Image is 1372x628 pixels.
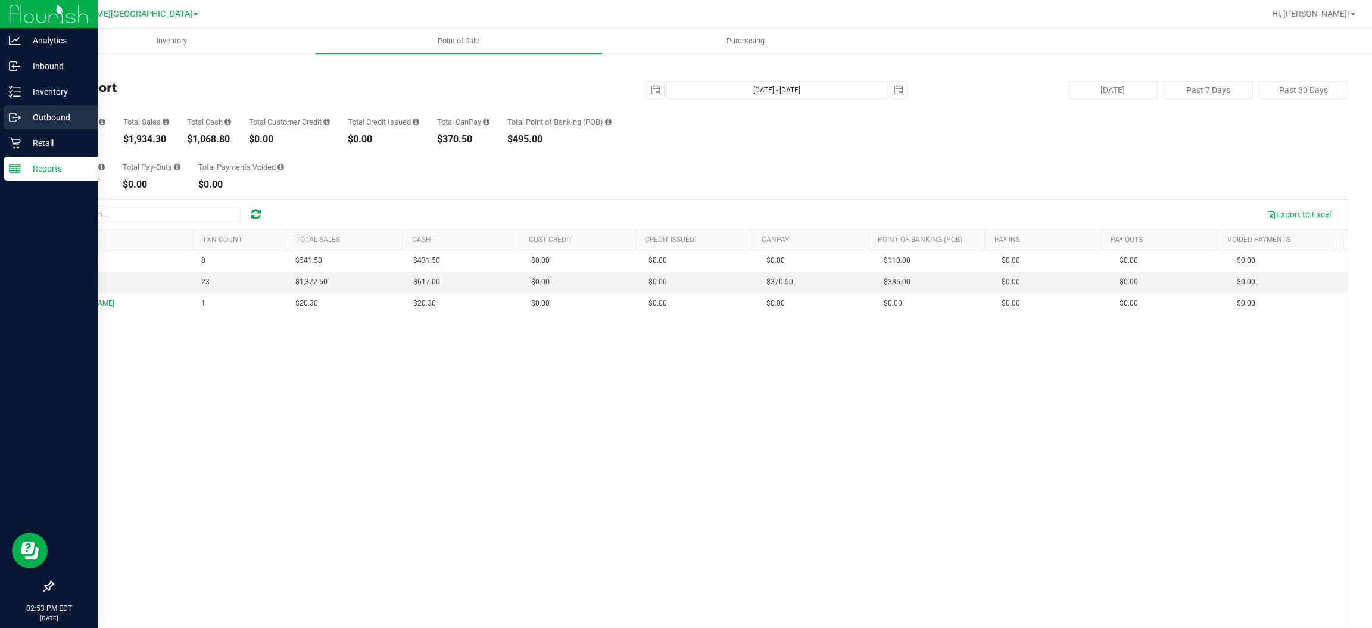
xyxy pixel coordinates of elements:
[531,276,550,288] span: $0.00
[1164,81,1253,99] button: Past 7 Days
[201,276,210,288] span: 23
[890,82,907,98] span: select
[1120,298,1138,309] span: $0.00
[648,298,667,309] span: $0.00
[99,118,105,126] i: Count of all successful payment transactions, possibly including voids, refunds, and cash-back fr...
[1227,235,1290,244] a: Voided Payments
[123,135,169,144] div: $1,934.30
[1237,276,1255,288] span: $0.00
[123,163,180,171] div: Total Pay-Outs
[249,118,330,126] div: Total Customer Credit
[316,29,603,54] a: Point of Sale
[507,135,612,144] div: $495.00
[323,118,330,126] i: Sum of all successful, non-voided payment transaction amounts using account credit as the payment...
[1068,81,1158,99] button: [DATE]
[766,255,785,266] span: $0.00
[647,82,664,98] span: select
[224,118,231,126] i: Sum of all successful, non-voided cash payment transaction amounts (excluding tips and transactio...
[201,298,205,309] span: 1
[198,180,284,189] div: $0.00
[9,111,21,123] inline-svg: Outbound
[437,118,489,126] div: Total CanPay
[762,235,789,244] a: CanPay
[52,81,484,94] h4: Till Report
[45,9,192,19] span: [PERSON_NAME][GEOGRAPHIC_DATA]
[531,255,550,266] span: $0.00
[1237,298,1255,309] span: $0.00
[62,206,241,223] input: Search...
[5,603,92,614] p: 02:53 PM EDT
[1259,204,1339,225] button: Export to Excel
[29,29,316,54] a: Inventory
[483,118,489,126] i: Sum of all successful, non-voided payment transaction amounts using CanPay (as well as manual Can...
[295,298,318,309] span: $20.30
[5,614,92,623] p: [DATE]
[9,163,21,175] inline-svg: Reports
[21,136,92,150] p: Retail
[202,235,242,244] a: TXN Count
[648,276,667,288] span: $0.00
[529,235,572,244] a: Cust Credit
[163,118,169,126] i: Sum of all successful, non-voided payment transaction amounts (excluding tips and transaction fee...
[249,135,330,144] div: $0.00
[198,163,284,171] div: Total Payments Voided
[413,118,419,126] i: Sum of all successful refund transaction amounts from purchase returns resulting in account credi...
[1002,276,1020,288] span: $0.00
[9,137,21,149] inline-svg: Retail
[1259,81,1348,99] button: Past 30 Days
[884,276,910,288] span: $385.00
[766,276,793,288] span: $370.50
[277,163,284,171] i: Sum of all voided payment transaction amounts (excluding tips and transaction fees) within the da...
[605,118,612,126] i: Sum of the successful, non-voided point-of-banking payment transaction amounts, both via payment ...
[296,235,340,244] a: Total Sales
[994,235,1020,244] a: Pay Ins
[1120,276,1138,288] span: $0.00
[12,533,48,568] iframe: Resource center
[123,180,180,189] div: $0.00
[507,118,612,126] div: Total Point of Banking (POB)
[413,276,440,288] span: $617.00
[21,85,92,99] p: Inventory
[21,161,92,176] p: Reports
[413,255,440,266] span: $431.50
[531,298,550,309] span: $0.00
[187,118,231,126] div: Total Cash
[348,135,419,144] div: $0.00
[201,255,205,266] span: 8
[1111,235,1143,244] a: Pay Outs
[437,135,489,144] div: $370.50
[348,118,419,126] div: Total Credit Issued
[9,35,21,46] inline-svg: Analytics
[710,36,781,46] span: Purchasing
[884,298,902,309] span: $0.00
[1002,255,1020,266] span: $0.00
[1002,298,1020,309] span: $0.00
[9,60,21,72] inline-svg: Inbound
[1120,255,1138,266] span: $0.00
[884,255,910,266] span: $110.00
[1272,9,1349,18] span: Hi, [PERSON_NAME]!
[21,110,92,125] p: Outbound
[648,255,667,266] span: $0.00
[141,36,203,46] span: Inventory
[295,255,322,266] span: $541.50
[123,118,169,126] div: Total Sales
[187,135,231,144] div: $1,068.80
[174,163,180,171] i: Sum of all cash pay-outs removed from tills within the date range.
[21,33,92,48] p: Analytics
[9,86,21,98] inline-svg: Inventory
[602,29,889,54] a: Purchasing
[21,59,92,73] p: Inbound
[412,235,431,244] a: Cash
[878,235,962,244] a: Point of Banking (POB)
[766,298,785,309] span: $0.00
[98,163,105,171] i: Sum of all cash pay-ins added to tills within the date range.
[645,235,694,244] a: Credit Issued
[422,36,495,46] span: Point of Sale
[1237,255,1255,266] span: $0.00
[295,276,328,288] span: $1,372.50
[413,298,436,309] span: $20.30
